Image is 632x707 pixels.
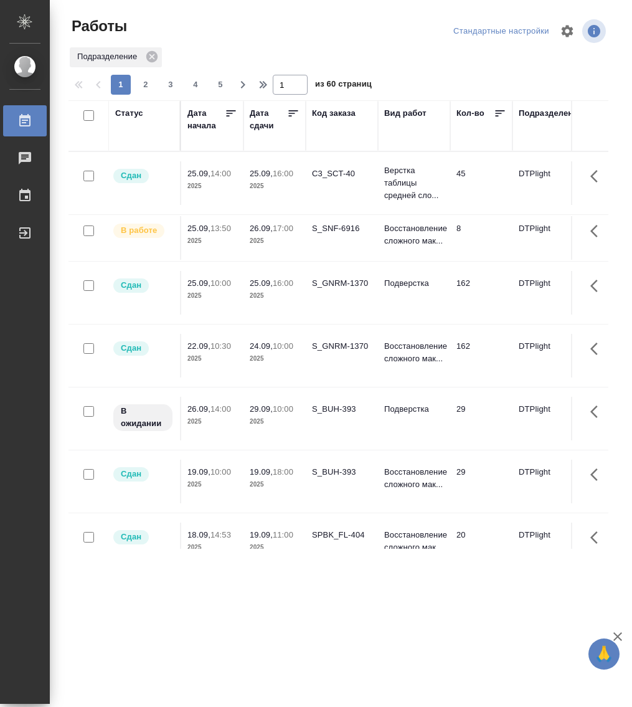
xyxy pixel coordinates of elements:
[384,466,444,491] p: Восстановление сложного мак...
[187,415,237,428] p: 2025
[450,523,512,566] td: 20
[210,78,230,91] span: 5
[187,353,237,365] p: 2025
[121,224,157,237] p: В работе
[187,404,210,414] p: 26.09,
[384,529,444,554] p: Восстановление сложного мак...
[450,334,512,377] td: 162
[210,341,231,351] p: 10:30
[250,224,273,233] p: 26.09,
[250,341,273,351] p: 24.09,
[115,107,143,120] div: Статус
[121,342,141,354] p: Сдан
[512,216,585,260] td: DTPlight
[187,467,210,477] p: 19.09,
[121,405,165,430] p: В ожидании
[250,235,299,247] p: 2025
[583,271,613,301] button: Здесь прячутся важные кнопки
[552,16,582,46] span: Настроить таблицу
[273,278,293,288] p: 16:00
[273,224,293,233] p: 17:00
[210,467,231,477] p: 10:00
[187,341,210,351] p: 22.09,
[582,19,608,43] span: Посмотреть информацию
[187,224,210,233] p: 25.09,
[161,75,181,95] button: 3
[384,277,444,290] p: Подверстка
[112,168,174,184] div: Менеджер проверил работу исполнителя, передает ее на следующий этап
[450,161,512,205] td: 45
[121,531,141,543] p: Сдан
[250,290,299,302] p: 2025
[450,22,552,41] div: split button
[450,271,512,315] td: 162
[250,467,273,477] p: 19.09,
[583,161,613,191] button: Здесь прячутся важные кнопки
[121,169,141,182] p: Сдан
[583,397,613,427] button: Здесь прячутся важные кнопки
[512,161,585,205] td: DTPlight
[512,460,585,503] td: DTPlight
[512,271,585,315] td: DTPlight
[588,638,620,670] button: 🙏
[593,641,615,667] span: 🙏
[583,523,613,553] button: Здесь прячутся важные кнопки
[519,107,583,120] div: Подразделение
[384,222,444,247] p: Восстановление сложного мак...
[312,529,372,541] div: SPBK_FL-404
[187,169,210,178] p: 25.09,
[450,397,512,440] td: 29
[250,169,273,178] p: 25.09,
[273,341,293,351] p: 10:00
[210,278,231,288] p: 10:00
[456,107,484,120] div: Кол-во
[121,468,141,480] p: Сдан
[121,279,141,292] p: Сдан
[112,340,174,357] div: Менеджер проверил работу исполнителя, передает ее на следующий этап
[384,340,444,365] p: Восстановление сложного мак...
[250,278,273,288] p: 25.09,
[583,216,613,246] button: Здесь прячутся важные кнопки
[210,530,231,539] p: 14:53
[512,397,585,440] td: DTPlight
[68,16,127,36] span: Работы
[112,277,174,294] div: Менеджер проверил работу исполнителя, передает ее на следующий этап
[250,530,273,539] p: 19.09,
[312,277,372,290] div: S_GNRM-1370
[583,334,613,364] button: Здесь прячутся важные кнопки
[384,403,444,415] p: Подверстка
[77,50,141,63] p: Подразделение
[312,107,356,120] div: Код заказа
[315,77,372,95] span: из 60 страниц
[136,75,156,95] button: 2
[187,541,237,554] p: 2025
[384,164,444,202] p: Верстка таблицы средней сло...
[250,478,299,491] p: 2025
[273,467,293,477] p: 18:00
[187,180,237,192] p: 2025
[583,460,613,490] button: Здесь прячутся важные кнопки
[250,415,299,428] p: 2025
[312,403,372,415] div: S_BUH-393
[187,478,237,491] p: 2025
[187,107,225,132] div: Дата начала
[273,169,293,178] p: 16:00
[312,340,372,353] div: S_GNRM-1370
[186,78,205,91] span: 4
[273,404,293,414] p: 10:00
[250,404,273,414] p: 29.09,
[187,278,210,288] p: 25.09,
[250,353,299,365] p: 2025
[450,216,512,260] td: 8
[512,523,585,566] td: DTPlight
[187,235,237,247] p: 2025
[312,222,372,235] div: S_SNF-6916
[210,169,231,178] p: 14:00
[112,403,174,432] div: Исполнитель назначен, приступать к работе пока рано
[112,466,174,483] div: Менеджер проверил работу исполнителя, передает ее на следующий этап
[312,168,372,180] div: C3_SCT-40
[187,290,237,302] p: 2025
[250,107,287,132] div: Дата сдачи
[250,180,299,192] p: 2025
[512,334,585,377] td: DTPlight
